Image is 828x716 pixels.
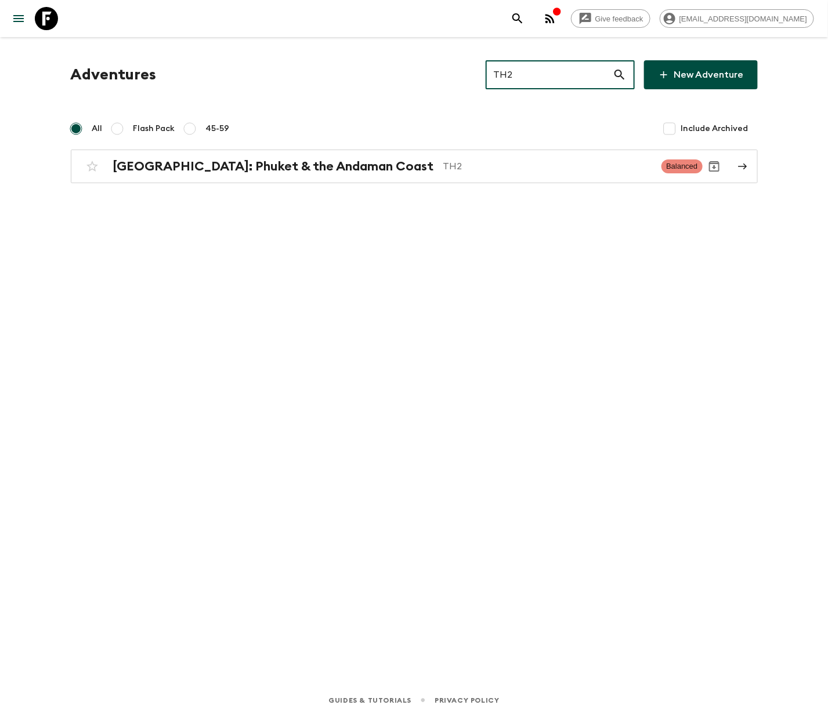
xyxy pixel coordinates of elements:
[644,60,758,89] a: New Adventure
[71,63,157,86] h1: Adventures
[435,694,499,707] a: Privacy Policy
[506,7,529,30] button: search adventures
[113,159,434,174] h2: [GEOGRAPHIC_DATA]: Phuket & the Andaman Coast
[328,694,411,707] a: Guides & Tutorials
[486,59,613,91] input: e.g. AR1, Argentina
[681,123,749,135] span: Include Archived
[660,9,814,28] div: [EMAIL_ADDRESS][DOMAIN_NAME]
[206,123,230,135] span: 45-59
[589,14,650,23] span: Give feedback
[703,155,726,178] button: Archive
[443,159,653,173] p: TH2
[673,14,813,23] span: [EMAIL_ADDRESS][DOMAIN_NAME]
[133,123,175,135] span: Flash Pack
[71,150,758,183] a: [GEOGRAPHIC_DATA]: Phuket & the Andaman CoastTH2BalancedArchive
[571,9,650,28] a: Give feedback
[92,123,103,135] span: All
[661,159,702,173] span: Balanced
[7,7,30,30] button: menu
